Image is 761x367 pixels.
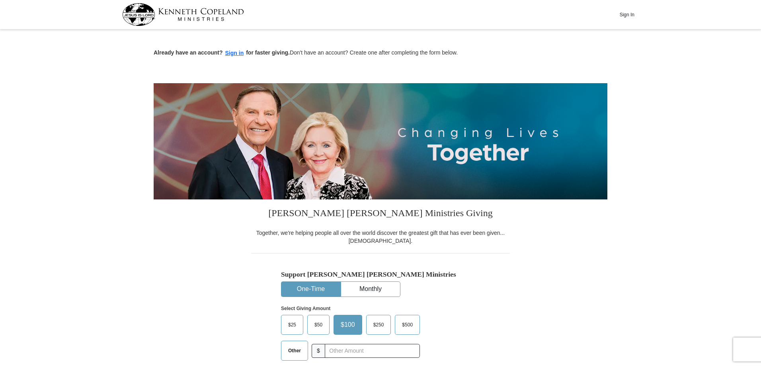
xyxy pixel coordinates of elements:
strong: Select Giving Amount [281,306,330,311]
span: $250 [369,319,388,331]
span: $50 [310,319,326,331]
p: Don't have an account? Create one after completing the form below. [154,49,607,58]
span: Other [284,345,305,357]
button: Sign in [223,49,246,58]
h3: [PERSON_NAME] [PERSON_NAME] Ministries Giving [251,199,510,229]
button: One-Time [281,282,340,297]
span: $100 [337,319,359,331]
span: $25 [284,319,300,331]
span: $500 [398,319,417,331]
button: Sign In [615,8,639,21]
input: Other Amount [325,344,420,358]
span: $ [312,344,325,358]
button: Monthly [341,282,400,297]
strong: Already have an account? for faster giving. [154,49,290,56]
h5: Support [PERSON_NAME] [PERSON_NAME] Ministries [281,270,480,279]
img: kcm-header-logo.svg [122,3,244,26]
div: Together, we're helping people all over the world discover the greatest gift that has ever been g... [251,229,510,245]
